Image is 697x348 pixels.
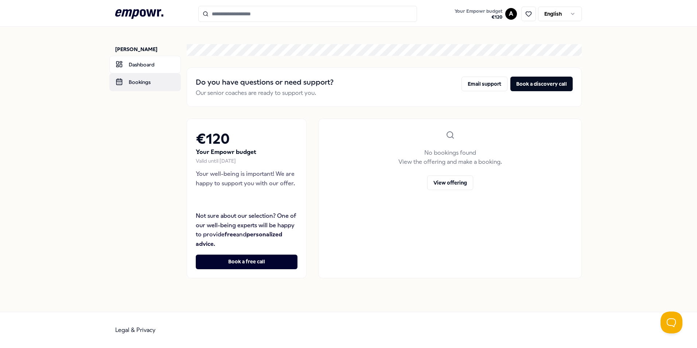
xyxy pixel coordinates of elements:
input: Search for products, categories or subcategories [198,6,417,22]
button: Email support [462,77,507,91]
button: Book a discovery call [510,77,573,91]
button: Book a free call [196,255,297,269]
p: No bookings found View the offering and make a booking. [398,148,502,167]
h2: € 120 [196,128,297,151]
button: A [505,8,517,20]
p: Not sure about our selection? One of our well-being experts will be happy to provide and . [196,211,297,248]
p: [PERSON_NAME] [115,46,181,53]
strong: free [225,231,236,238]
button: Your Empowr budget€120 [453,7,504,22]
a: Dashboard [109,56,181,73]
a: Legal & Privacy [115,326,156,333]
a: Bookings [109,73,181,91]
p: Your Empowr budget [196,147,297,157]
a: Your Empowr budget€120 [452,6,505,22]
span: Your Empowr budget [455,8,502,14]
span: € 120 [455,14,502,20]
div: Valid until [DATE] [196,157,297,165]
h2: Do you have questions or need support? [196,77,334,88]
p: Our senior coaches are ready to support you. [196,88,334,98]
p: Your well-being is important! We are happy to support you with our offer. [196,169,297,188]
button: View offering [427,175,473,190]
iframe: Help Scout Beacon - Open [661,312,682,333]
a: Email support [462,77,507,98]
